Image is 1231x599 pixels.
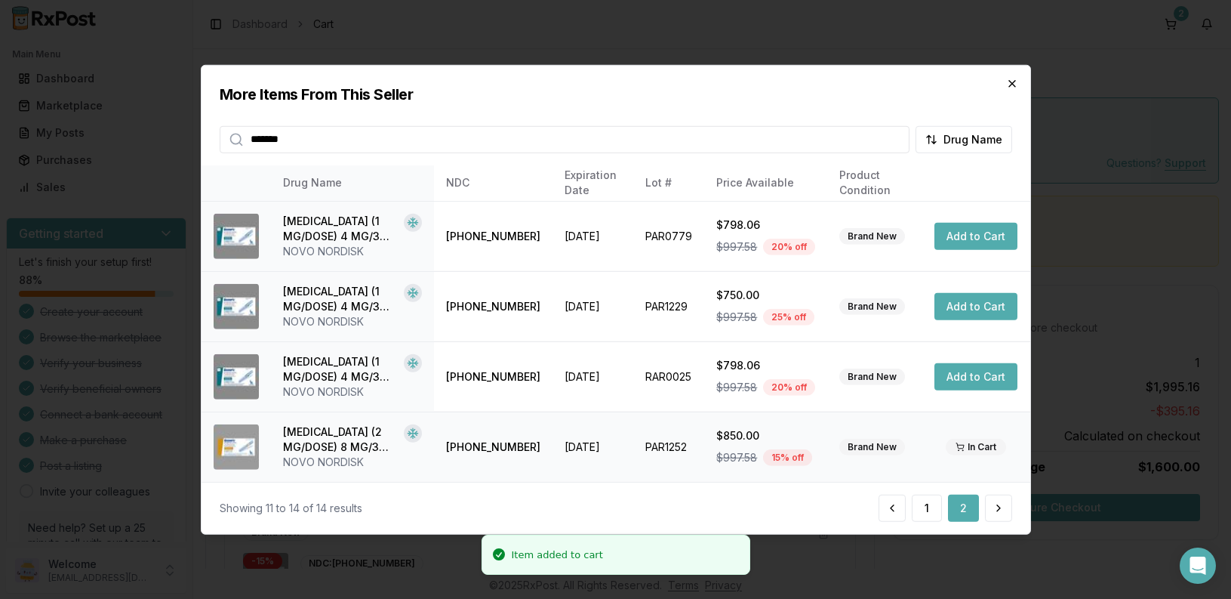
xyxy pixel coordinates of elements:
td: [DATE] [552,412,634,482]
th: Lot # [633,165,704,201]
div: NOVO NORDISK [283,244,422,259]
th: Product Condition [827,165,922,201]
td: [PHONE_NUMBER] [434,271,552,341]
div: Brand New [839,228,905,245]
td: PAR1252 [633,412,704,482]
div: NOVO NORDISK [283,314,422,329]
th: Drug Name [271,165,434,201]
div: NOVO NORDISK [283,384,422,400]
img: Ozempic (1 MG/DOSE) 4 MG/3ML SOPN [214,354,259,400]
div: $798.06 [716,218,815,233]
button: Drug Name [916,125,1012,153]
td: RAR0025 [633,341,704,412]
span: $997.58 [716,380,757,395]
div: Brand New [839,439,905,455]
button: 2 [948,495,979,522]
div: 20 % off [763,379,815,396]
td: [PHONE_NUMBER] [434,341,552,412]
div: NOVO NORDISK [283,455,422,470]
h2: More Items From This Seller [220,83,1012,104]
span: $997.58 [716,239,757,255]
td: [DATE] [552,341,634,412]
div: $750.00 [716,288,815,303]
div: Showing 11 to 14 of 14 results [220,501,362,516]
button: Add to Cart [934,363,1017,391]
img: Ozempic (1 MG/DOSE) 4 MG/3ML SOPN [214,284,259,329]
div: 25 % off [763,309,814,326]
td: [PHONE_NUMBER] [434,201,552,271]
td: PAR0779 [633,201,704,271]
div: Brand New [839,298,905,315]
th: Price Available [704,165,827,201]
div: 20 % off [763,239,815,255]
button: Add to Cart [934,223,1017,250]
img: Ozempic (2 MG/DOSE) 8 MG/3ML SOPN [214,425,259,470]
button: Add to Cart [934,293,1017,320]
div: Brand New [839,369,905,385]
th: NDC [434,165,552,201]
div: [MEDICAL_DATA] (2 MG/DOSE) 8 MG/3ML SOPN [283,425,398,455]
div: $798.06 [716,358,815,373]
img: Ozempic (1 MG/DOSE) 4 MG/3ML SOPN [214,214,259,259]
div: In Cart [946,439,1006,455]
div: 15 % off [763,449,812,466]
div: $850.00 [716,428,815,443]
span: Drug Name [943,131,1002,147]
th: Expiration Date [552,165,634,201]
span: $997.58 [716,310,757,325]
td: PAR1229 [633,271,704,341]
td: [PHONE_NUMBER] [434,412,552,482]
div: [MEDICAL_DATA] (1 MG/DOSE) 4 MG/3ML SOPN [283,354,398,384]
div: [MEDICAL_DATA] (1 MG/DOSE) 4 MG/3ML SOPN [283,284,398,314]
span: $997.58 [716,450,757,465]
td: [DATE] [552,201,634,271]
button: 1 [912,495,942,522]
td: [DATE] [552,271,634,341]
div: [MEDICAL_DATA] (1 MG/DOSE) 4 MG/3ML SOPN [283,214,398,244]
